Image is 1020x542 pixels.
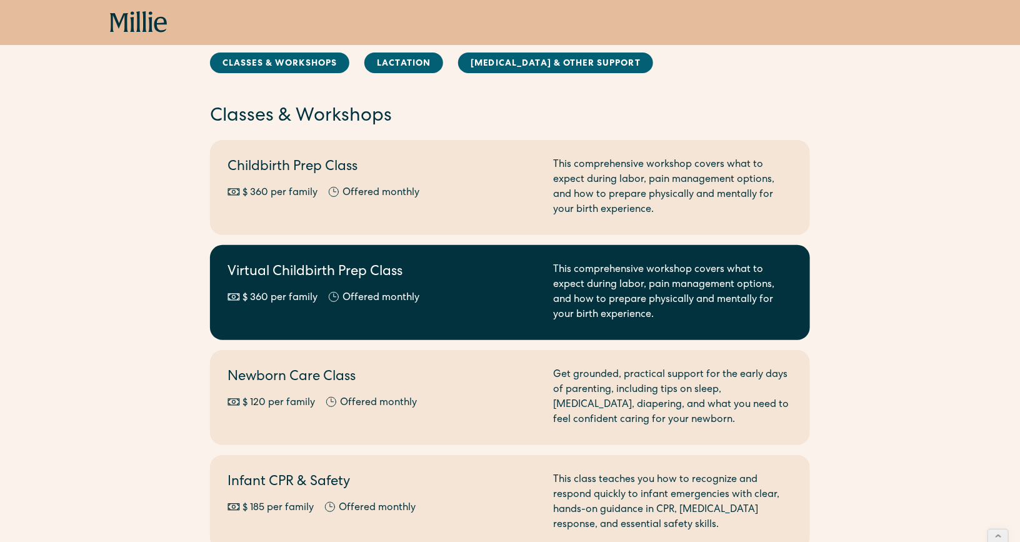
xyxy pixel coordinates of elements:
div: This class teaches you how to recognize and respond quickly to infant emergencies with clear, han... [553,473,792,533]
a: Lactation [364,53,443,73]
h2: Childbirth Prep Class [227,158,538,178]
a: Classes & Workshops [210,53,349,73]
a: Childbirth Prep Class$ 360 per familyOffered monthlyThis comprehensive workshop covers what to ex... [210,140,810,235]
div: Offered monthly [342,186,419,201]
div: This comprehensive workshop covers what to expect during labor, pain management options, and how ... [553,158,792,218]
a: Virtual Childbirth Prep Class$ 360 per familyOffered monthlyThis comprehensive workshop covers wh... [210,245,810,340]
a: [MEDICAL_DATA] & Other Support [458,53,653,73]
a: Newborn Care Class$ 120 per familyOffered monthlyGet grounded, practical support for the early da... [210,350,810,445]
h2: Newborn Care Class [227,368,538,388]
div: This comprehensive workshop covers what to expect during labor, pain management options, and how ... [553,263,792,323]
div: $ 185 per family [242,501,314,516]
div: Get grounded, practical support for the early days of parenting, including tips on sleep, [MEDICA... [553,368,792,428]
div: $ 120 per family [242,396,315,411]
div: Offered monthly [340,396,417,411]
div: $ 360 per family [242,291,317,306]
div: Offered monthly [342,291,419,306]
h2: Classes & Workshops [210,104,810,130]
div: $ 360 per family [242,186,317,201]
div: Offered monthly [339,501,416,516]
h2: Virtual Childbirth Prep Class [227,263,538,283]
h2: Infant CPR & Safety [227,473,538,493]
